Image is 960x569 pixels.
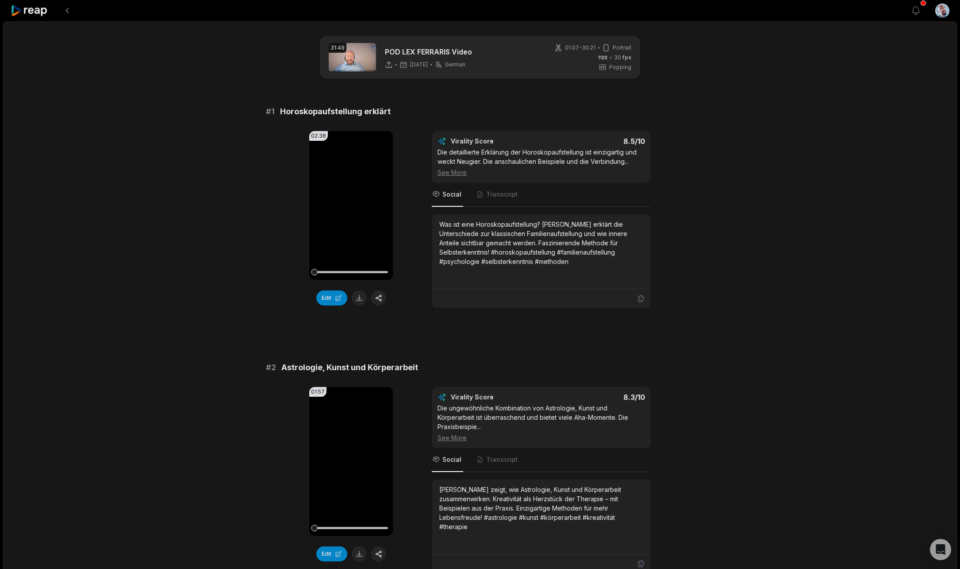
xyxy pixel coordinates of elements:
span: # 2 [266,361,276,374]
nav: Tabs [432,183,651,207]
div: [PERSON_NAME] zeigt, wie Astrologie, Kunst und Körperarbeit zusammenwirken. Kreativität als Herzs... [439,485,643,531]
span: Horoskopaufstellung erklärt [280,105,391,118]
div: See More [438,433,645,442]
div: Die detaillierte Erklärung der Horoskopaufstellung ist einzigartig und weckt Neugier. Die anschau... [438,147,645,177]
div: Virality Score [451,393,546,402]
div: Was ist eine Horoskopaufstellung? [PERSON_NAME] erklärt die Unterschiede zur klassischen Familien... [439,220,643,266]
span: Social [442,190,461,199]
div: 31:49 [329,43,346,53]
div: 8.3 /10 [550,393,645,402]
span: Astrologie, Kunst und Körperarbeit [281,361,418,374]
span: 30 [614,54,631,62]
button: Edit [316,290,347,306]
div: 8.5 /10 [550,137,645,146]
span: Transcript [486,455,518,464]
div: Open Intercom Messenger [930,539,951,560]
span: Transcript [486,190,518,199]
div: Virality Score [451,137,546,146]
video: Your browser does not support mp4 format. [309,387,393,536]
span: Popping [609,63,631,71]
span: Social [442,455,461,464]
span: German [445,61,465,68]
span: # 1 [266,105,275,118]
div: Die ungewöhnliche Kombination von Astrologie, Kunst und Körperarbeit ist überraschend und bietet ... [438,403,645,442]
span: Portrait [613,44,631,52]
nav: Tabs [432,448,651,472]
button: Edit [316,546,347,561]
div: See More [438,168,645,177]
video: Your browser does not support mp4 format. [309,131,393,280]
span: [DATE] [410,61,428,68]
span: 01:07 - 30:21 [565,44,595,52]
span: fps [622,54,631,61]
p: POD LEX FERRARIS Video [385,46,472,57]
